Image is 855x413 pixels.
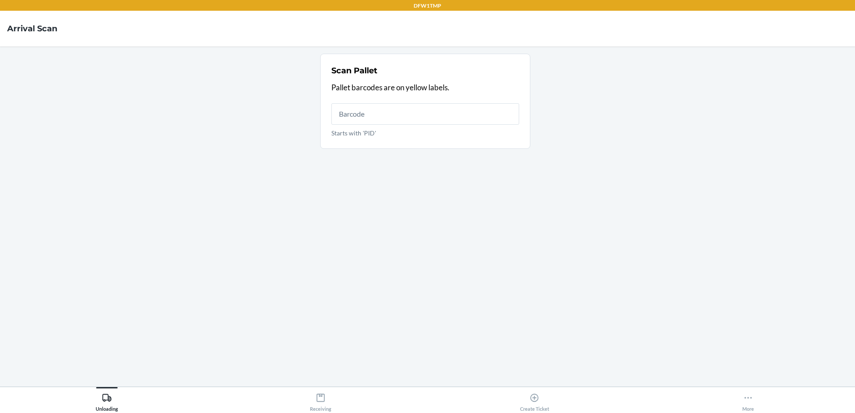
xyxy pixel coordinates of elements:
div: Unloading [96,389,118,412]
div: Receiving [310,389,331,412]
p: DFW1TMP [414,2,441,10]
input: Starts with 'PID' [331,103,519,125]
h4: Arrival Scan [7,23,57,34]
button: More [641,387,855,412]
h2: Scan Pallet [331,65,377,76]
button: Create Ticket [427,387,641,412]
p: Starts with 'PID' [331,128,519,138]
div: Create Ticket [520,389,549,412]
div: More [742,389,754,412]
button: Receiving [214,387,427,412]
p: Pallet barcodes are on yellow labels. [331,82,519,93]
